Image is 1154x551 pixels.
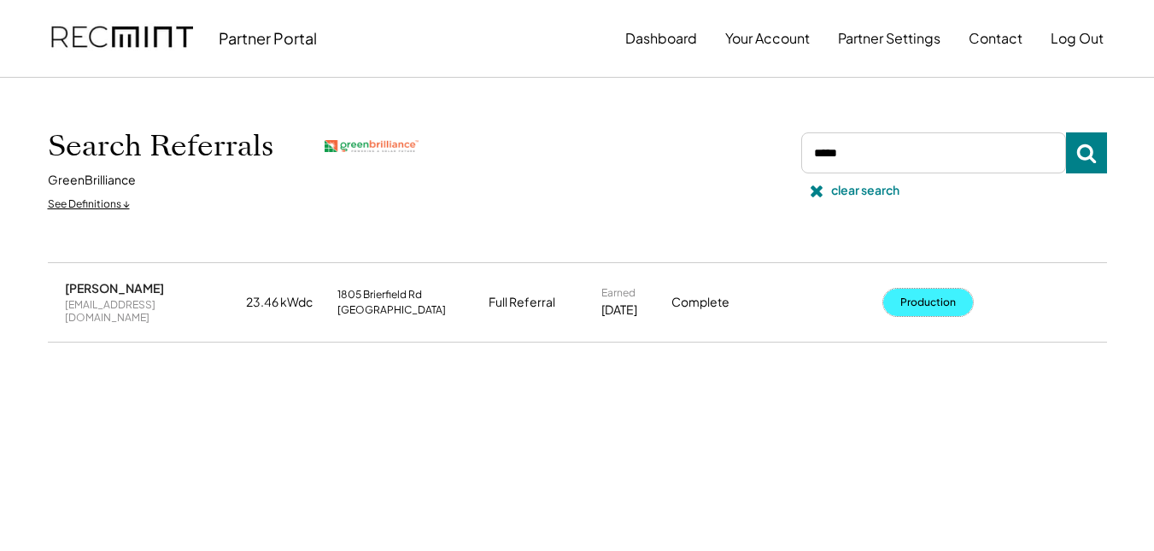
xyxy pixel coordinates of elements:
[671,294,800,311] div: Complete
[969,21,1022,56] button: Contact
[27,27,41,41] img: logo_orange.svg
[219,28,317,48] div: Partner Portal
[1051,21,1104,56] button: Log Out
[48,27,84,41] div: v 4.0.25
[246,294,327,311] div: 23.46 kWdc
[337,288,422,302] div: 1805 Brierfield Rd
[883,289,973,316] button: Production
[65,298,236,325] div: [EMAIL_ADDRESS][DOMAIN_NAME]
[725,21,810,56] button: Your Account
[831,182,899,199] div: clear search
[51,9,193,67] img: recmint-logotype%403x.png
[838,21,940,56] button: Partner Settings
[625,21,697,56] button: Dashboard
[325,140,419,153] img: greenbrilliance.png
[170,99,184,113] img: tab_keywords_by_traffic_grey.svg
[189,101,288,112] div: Keywords by Traffic
[489,294,555,311] div: Full Referral
[48,172,136,189] div: GreenBrilliance
[65,101,153,112] div: Domain Overview
[65,280,164,296] div: [PERSON_NAME]
[48,128,273,164] h1: Search Referrals
[337,303,446,317] div: [GEOGRAPHIC_DATA]
[601,302,637,319] div: [DATE]
[46,99,60,113] img: tab_domain_overview_orange.svg
[27,44,41,58] img: website_grey.svg
[601,286,636,300] div: Earned
[44,44,188,58] div: Domain: [DOMAIN_NAME]
[48,197,130,212] div: See Definitions ↓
